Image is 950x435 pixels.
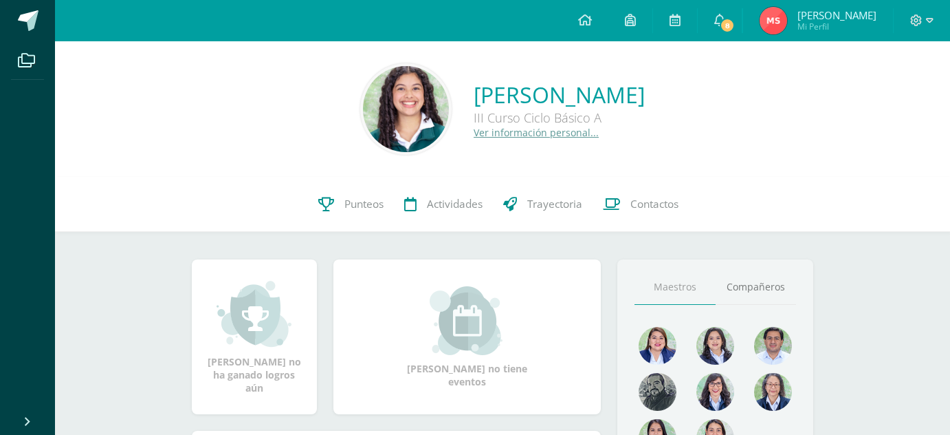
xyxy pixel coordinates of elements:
div: III Curso Ciclo Básico A [474,109,645,126]
div: [PERSON_NAME] no ha ganado logros aún [206,279,303,394]
a: Punteos [308,177,394,232]
img: fb703a472bdb86d4ae91402b7cff009e.png [760,7,787,34]
img: 93c16075707a398c360377cf3c01ecdc.png [363,66,449,152]
a: Trayectoria [493,177,593,232]
img: 135afc2e3c36cc19cf7f4a6ffd4441d1.png [639,327,676,365]
a: Ver información personal... [474,126,599,139]
span: Punteos [344,197,384,211]
a: Actividades [394,177,493,232]
a: Compañeros [716,270,797,305]
span: Contactos [630,197,678,211]
img: 4179e05c207095638826b52d0d6e7b97.png [639,373,676,411]
span: 8 [720,18,735,33]
img: achievement_small.png [217,279,291,348]
div: [PERSON_NAME] no tiene eventos [398,286,535,388]
span: Actividades [427,197,483,211]
span: [PERSON_NAME] [797,8,876,22]
img: 45e5189d4be9c73150df86acb3c68ab9.png [696,327,734,365]
img: 1e7bfa517bf798cc96a9d855bf172288.png [754,327,792,365]
a: [PERSON_NAME] [474,80,645,109]
a: Maestros [634,270,716,305]
img: 68491b968eaf45af92dd3338bd9092c6.png [754,373,792,411]
span: Trayectoria [527,197,582,211]
img: b1da893d1b21f2b9f45fcdf5240f8abd.png [696,373,734,411]
img: event_small.png [430,286,505,355]
span: Mi Perfil [797,21,876,32]
a: Contactos [593,177,689,232]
